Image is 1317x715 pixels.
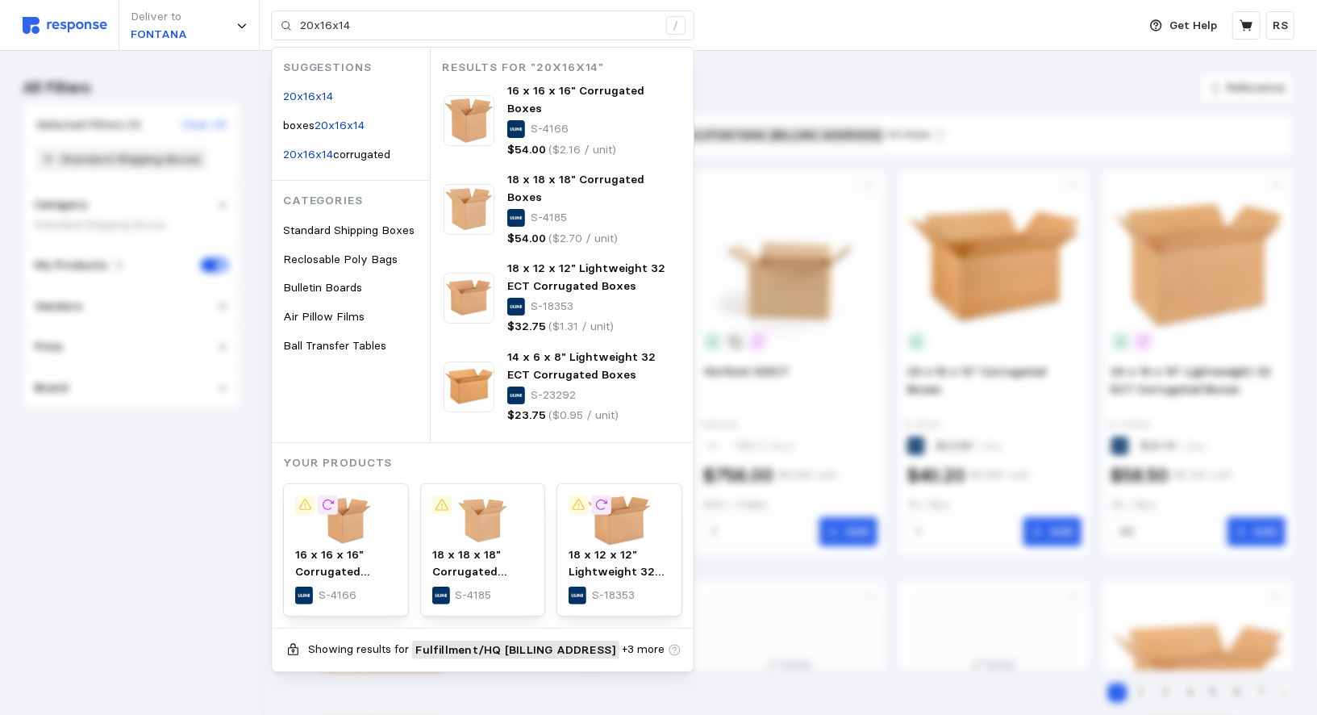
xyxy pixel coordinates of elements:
[549,318,615,336] p: ($1.31 / unit)
[432,495,534,546] img: S-4185
[531,387,576,404] p: S-23292
[549,230,619,248] p: ($2.70 / unit)
[309,641,410,659] p: Showing results for
[569,495,670,546] img: S-18353
[531,209,567,227] p: S-4185
[549,407,619,424] p: ($0.95 / unit)
[531,120,569,138] p: S-4166
[507,407,546,424] p: $23.75
[283,118,315,132] span: boxes
[507,83,644,115] span: 16 x 16 x 16" Corrugated Boxes
[507,318,546,336] p: $32.75
[444,362,494,412] img: S-23292
[507,230,546,248] p: $54.00
[444,184,494,235] img: S-4185
[432,547,506,596] span: 18 x 18 x 18" Corrugated Boxes
[131,8,187,26] p: Deliver to
[300,11,657,40] input: Search for a product name or SKU
[507,141,546,159] p: $54.00
[444,95,494,146] img: S-4166
[283,454,694,472] p: Your Products
[569,547,664,614] span: 18 x 12 x 12" Lightweight 32 ECT Corrugated Boxes
[333,147,390,161] span: corrugated
[507,172,644,204] span: 18 x 18 x 18" Corrugated Boxes
[283,147,333,161] mark: 20x16x14
[283,252,398,266] span: Reclosable Poly Bags
[283,59,430,77] p: Suggestions
[416,642,616,659] span: Fulfillment / HQ [BILLING ADDRESS]
[507,261,665,293] span: 18 x 12 x 12" Lightweight 32 ECT Corrugated Boxes
[283,338,386,353] span: Ball Transfer Tables
[531,298,573,316] p: S-18353
[283,223,415,237] span: Standard Shipping Boxes
[444,273,494,324] img: S-18353
[295,547,369,596] span: 16 x 16 x 16" Corrugated Boxes
[295,495,397,546] img: S-4166
[623,641,665,659] span: + 3 more
[283,280,362,295] span: Bulletin Boards
[549,141,617,159] p: ($2.16 / unit)
[507,349,656,382] span: 14 x 6 x 8" Lightweight 32 ECT Corrugated Boxes
[1170,17,1218,35] p: Get Help
[283,89,333,103] mark: 20x16x14
[592,587,635,604] p: S-18353
[131,26,187,44] p: FONTANA
[283,192,430,210] p: Categories
[1140,10,1227,41] button: Get Help
[666,16,686,36] div: /
[1266,11,1294,40] button: RS
[1273,17,1288,35] p: RS
[319,587,356,604] p: S-4166
[315,118,365,132] mark: 20x16x14
[456,587,492,604] p: S-4185
[283,309,365,324] span: Air Pillow Films
[23,17,107,34] img: svg%3e
[442,59,694,77] p: Results for "20x16x14"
